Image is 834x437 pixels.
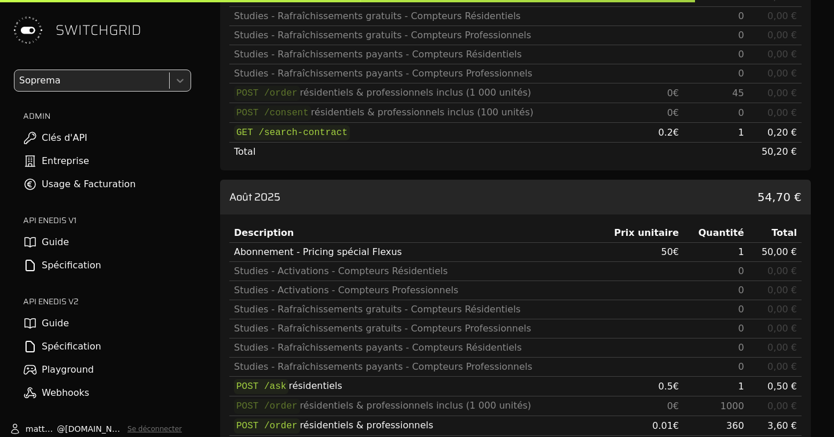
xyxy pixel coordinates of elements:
span: 0 [738,323,744,334]
span: 0,00 € [767,10,797,21]
div: résidentiels & professionnels inclus (1 000 unités) [234,399,591,413]
span: 45 [732,88,744,99]
span: 0 [738,361,744,372]
h2: API ENEDIS v2 [23,296,191,307]
code: POST /consent [234,105,311,121]
span: 0,00 € [767,323,797,334]
span: 0,00 € [767,88,797,99]
span: matthieu [25,423,57,435]
span: 50 € [661,246,679,257]
span: 0 [738,68,744,79]
span: 0.5 € [658,381,679,392]
div: Description [234,226,591,240]
span: 0,00 € [767,30,797,41]
div: résidentiels & professionnels inclus (100 unités) [234,105,591,120]
div: Abonnement - Pricing spécial Flexus [234,245,591,259]
img: Switchgrid Logo [9,12,46,49]
div: résidentiels & professionnels [234,418,591,433]
div: Studies - Rafraîchissements gratuits - Compteurs Résidentiels [234,303,591,316]
span: 50,00 € [762,246,797,257]
span: 0 [738,49,744,60]
span: 0 [738,285,744,296]
div: Studies - Rafraîchissements gratuits - Compteurs Professionnels [234,322,591,336]
code: POST /order [234,399,300,414]
span: 3,60 € [767,420,797,431]
span: 0,00 € [767,285,797,296]
h2: API ENEDIS v1 [23,214,191,226]
span: 0,50 € [767,381,797,392]
span: 0 € [667,107,679,118]
div: Studies - Activations - Compteurs Résidentiels [234,264,591,278]
span: 0,00 € [767,400,797,411]
h3: Août 2025 [229,189,280,205]
span: 0,20 € [767,127,797,138]
code: POST /order [234,86,300,101]
span: 0 € [667,88,679,99]
span: 1000 [720,400,744,411]
span: 360 [726,420,744,431]
span: 0 [738,342,744,353]
span: 50,20 € [762,146,797,157]
span: 0 € [667,400,679,411]
span: 0,00 € [767,342,797,353]
span: 0,00 € [767,107,797,118]
div: Total [753,226,797,240]
span: 0,00 € [767,265,797,276]
span: 54,70 € [758,189,802,205]
span: 0.01 € [652,420,679,431]
div: Studies - Activations - Compteurs Professionnels [234,283,591,297]
span: 0 [738,304,744,315]
h2: ADMIN [23,110,191,122]
div: Prix unitaire [600,226,679,240]
div: Studies - Rafraîchissements payants - Compteurs Résidentiels [234,341,591,355]
div: Studies - Rafraîchissements gratuits - Compteurs Professionnels [234,28,591,42]
div: Studies - Rafraîchissements gratuits - Compteurs Résidentiels [234,9,591,23]
div: Studies - Rafraîchissements payants - Compteurs Professionnels [234,67,591,81]
div: résidentiels & professionnels inclus (1 000 unités) [234,86,591,100]
span: 0,00 € [767,49,797,60]
span: 0,00 € [767,68,797,79]
span: 0 [738,30,744,41]
div: Studies - Rafraîchissements payants - Compteurs Professionnels [234,360,591,374]
code: GET /search-contract [234,125,350,140]
code: POST /ask [234,379,288,394]
span: 0 [738,107,744,118]
div: Studies - Rafraîchissements payants - Compteurs Résidentiels [234,48,591,61]
span: 1 [738,381,744,392]
div: résidentiels [234,379,591,394]
span: 0 [738,265,744,276]
span: 0 [738,10,744,21]
span: 0,00 € [767,361,797,372]
span: 0,00 € [767,304,797,315]
code: POST /order [234,418,300,434]
span: @ [57,423,65,435]
span: 1 [738,246,744,257]
div: Quantité [688,226,744,240]
span: Total [234,146,255,157]
button: Se déconnecter [127,424,182,434]
span: 1 [738,127,744,138]
span: 0.2 € [658,127,679,138]
span: SWITCHGRID [56,21,141,39]
span: [DOMAIN_NAME] [65,423,123,435]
